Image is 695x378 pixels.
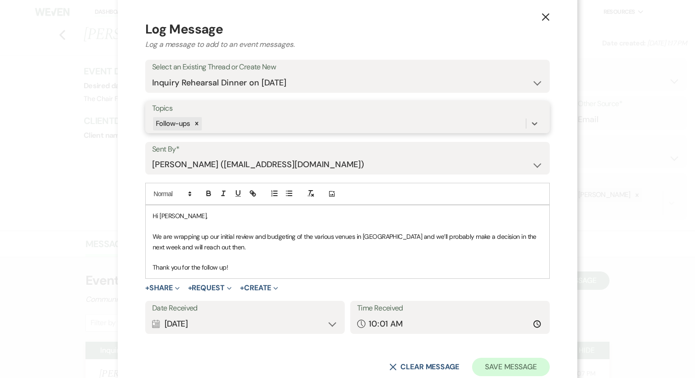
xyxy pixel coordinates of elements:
button: Save Message [472,358,550,376]
span: + [145,284,149,292]
label: Date Received [152,302,338,315]
button: Create [240,284,278,292]
label: Sent By* [152,143,543,156]
button: Clear message [389,363,459,371]
span: Hi [PERSON_NAME], [153,212,207,220]
label: Time Received [357,302,543,315]
button: Share [145,284,180,292]
label: Select an Existing Thread or Create New [152,61,543,74]
div: [DATE] [152,315,338,333]
p: Log Message [145,20,550,39]
span: We are wrapping up our initial review and budgeting of the various venues in [GEOGRAPHIC_DATA] an... [153,232,538,251]
label: Topics [152,102,543,115]
p: Log a message to add to an event messages. [145,39,550,50]
span: Thank you for the follow up! [153,263,228,271]
span: + [188,284,192,292]
span: + [240,284,244,292]
div: Follow-ups [153,117,192,130]
button: Request [188,284,232,292]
